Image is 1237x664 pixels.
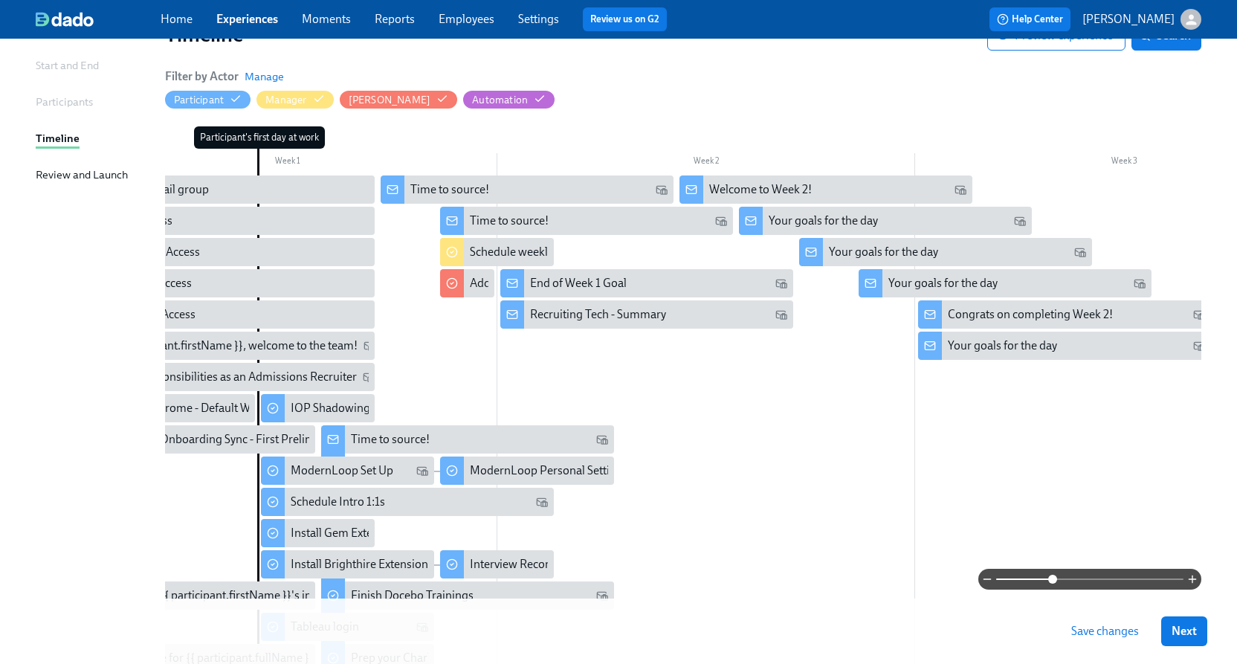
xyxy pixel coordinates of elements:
div: Add to email group [82,175,375,204]
div: Timeline [36,130,80,146]
div: Install Brighthire Extension [261,550,434,578]
div: Time to source! [381,175,674,204]
div: IOP Shadowing Session [261,394,375,422]
div: Welcome to Week 2! [679,175,972,204]
div: Welcome to Week 2! [709,181,812,198]
div: Your goals for the day [859,269,1152,297]
div: Congrats on completing Week 2! [918,300,1211,329]
svg: Work Email [416,465,428,477]
div: Your goals for the day [918,332,1211,360]
a: Employees [439,12,494,26]
div: ModernLoop Personal Settings [440,457,613,485]
div: Crosschq Access [82,300,375,329]
a: Moments [302,12,351,26]
button: Review us on G2 [583,7,667,31]
div: Schedule Intro 1:1s [261,488,554,516]
svg: Work Email [656,184,668,196]
div: End of Week 1 Goal [500,269,793,297]
div: End of Week 1 Goal [530,275,627,291]
a: Home [161,12,193,26]
a: Review us on G2 [590,12,659,27]
span: Save changes [1071,624,1139,639]
div: Review and Launch [36,167,128,183]
div: Your Responsibilities as an Admissions Recruiter [112,369,357,385]
svg: Work Email [596,433,608,445]
div: Schedule {{ participant.firstName }}'s intro with [PERSON_NAME] [112,587,445,604]
div: Start and End [36,57,99,74]
div: Week 2 [497,153,916,173]
div: Time to source! [321,425,614,454]
div: Your goals for the day [888,275,998,291]
div: Interview Recording Review [440,550,554,578]
button: Next [1161,616,1207,646]
div: Schedule weekly 1:1s with {{ participant.fullName }} [470,244,729,260]
button: Participant [165,91,251,109]
div: Hide Participant [174,93,224,107]
div: Gem Access [82,207,375,235]
svg: Work Email [536,496,548,508]
div: Install Brighthire Extension [291,556,428,573]
div: Finish Docebo Trainings [321,581,614,610]
div: Recruiting Tech - Summary [530,306,666,323]
a: dado [36,12,161,27]
svg: Work Email [596,590,608,602]
div: Time to source! [440,207,733,235]
div: Participant's first day at work [194,126,325,149]
div: ModernLoop Personal Settings [470,462,628,479]
svg: Work Email [775,309,787,320]
div: {{ participant.firstName }}, welcome to the team! [112,338,358,354]
div: Your Responsibilities as an Admissions Recruiter [82,363,375,391]
div: {{ participant.firstName }}, welcome to the team! [82,332,375,360]
div: Recruiting Tech - Summary [500,300,793,329]
div: Google Chrome - Default Web Browser [82,394,255,422]
div: Time to source! [470,213,549,229]
button: Help Center [989,7,1070,31]
svg: Work Email [1134,277,1146,289]
svg: Work Email [955,184,966,196]
img: dado [36,12,94,27]
div: Schedule Onboarding Sync - First Prelims [112,431,320,448]
svg: Work Email [715,215,727,227]
div: ModernLoop Set Up [291,462,393,479]
div: Add {{ participant.fullName }} to round [PERSON_NAME] [470,275,761,291]
div: Congrats on completing Week 2! [948,306,1113,323]
div: Add {{ participant.fullName }} to round [PERSON_NAME] [440,269,494,297]
div: Brighthire Access [82,238,375,266]
div: IOP Shadowing Session [291,400,411,416]
div: Schedule weekly 1:1s with {{ participant.fullName }} [440,238,554,266]
button: Manage [245,69,284,84]
svg: Work Email [363,371,375,383]
div: Your goals for the day [948,338,1057,354]
div: ModernLoop Set Up [261,457,434,485]
span: Next [1172,624,1197,639]
div: Schedule {{ participant.firstName }}'s intro with [PERSON_NAME] [82,581,315,610]
button: [PERSON_NAME] [340,91,458,109]
button: Save changes [1061,616,1149,646]
div: Interview Recording Review [470,556,611,573]
svg: Work Email [775,277,787,289]
svg: Work Email [1193,309,1205,320]
h6: Filter by Actor [165,68,239,85]
div: Time to source! [410,181,489,198]
div: Calendly Access [82,269,375,297]
a: Experiences [216,12,278,26]
div: Google Chrome - Default Web Browser [112,400,309,416]
div: Your goals for the day [739,207,1032,235]
a: Reports [375,12,415,26]
div: Schedule Onboarding Sync - First Prelims [82,425,315,454]
div: Time to source! [351,431,430,448]
svg: Work Email [1074,246,1086,258]
button: [PERSON_NAME] [1082,9,1201,30]
div: Hide Automation [472,93,528,107]
div: Your goals for the day [829,244,938,260]
div: Your goals for the day [769,213,878,229]
a: Settings [518,12,559,26]
div: Install Gem Extension [291,525,401,541]
svg: Work Email [364,340,375,352]
div: Schedule Intro 1:1s [291,494,385,510]
p: [PERSON_NAME] [1082,11,1175,28]
div: Finish Docebo Trainings [351,587,474,604]
span: Help Center [997,12,1063,27]
div: Your goals for the day [799,238,1092,266]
